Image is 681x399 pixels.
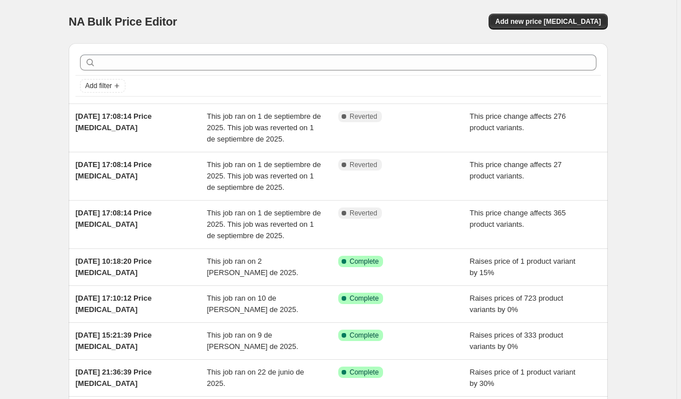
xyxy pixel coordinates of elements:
[207,209,321,240] span: This job ran on 1 de septiembre de 2025. This job was reverted on 1 de septiembre de 2025.
[85,81,112,90] span: Add filter
[350,257,379,266] span: Complete
[69,15,177,28] span: NA Bulk Price Editor
[489,14,608,30] button: Add new price [MEDICAL_DATA]
[207,331,299,351] span: This job ran on 9 de [PERSON_NAME] de 2025.
[207,294,299,314] span: This job ran on 10 de [PERSON_NAME] de 2025.
[207,368,304,388] span: This job ran on 22 de junio de 2025.
[350,160,377,169] span: Reverted
[207,257,299,277] span: This job ran on 2 [PERSON_NAME] de 2025.
[207,160,321,192] span: This job ran on 1 de septiembre de 2025. This job was reverted on 1 de septiembre de 2025.
[80,79,125,93] button: Add filter
[75,209,152,228] span: [DATE] 17:08:14 Price [MEDICAL_DATA]
[470,112,566,132] span: This price change affects 276 product variants.
[75,257,152,277] span: [DATE] 10:18:20 Price [MEDICAL_DATA]
[350,331,379,340] span: Complete
[350,294,379,303] span: Complete
[470,257,575,277] span: Raises price of 1 product variant by 15%
[470,294,564,314] span: Raises prices of 723 product variants by 0%
[75,160,152,180] span: [DATE] 17:08:14 Price [MEDICAL_DATA]
[470,160,562,180] span: This price change affects 27 product variants.
[470,331,564,351] span: Raises prices of 333 product variants by 0%
[350,112,377,121] span: Reverted
[495,17,601,26] span: Add new price [MEDICAL_DATA]
[470,368,575,388] span: Raises price of 1 product variant by 30%
[75,331,152,351] span: [DATE] 15:21:39 Price [MEDICAL_DATA]
[350,209,377,218] span: Reverted
[207,112,321,143] span: This job ran on 1 de septiembre de 2025. This job was reverted on 1 de septiembre de 2025.
[75,368,152,388] span: [DATE] 21:36:39 Price [MEDICAL_DATA]
[470,209,566,228] span: This price change affects 365 product variants.
[75,112,152,132] span: [DATE] 17:08:14 Price [MEDICAL_DATA]
[75,294,152,314] span: [DATE] 17:10:12 Price [MEDICAL_DATA]
[350,368,379,377] span: Complete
